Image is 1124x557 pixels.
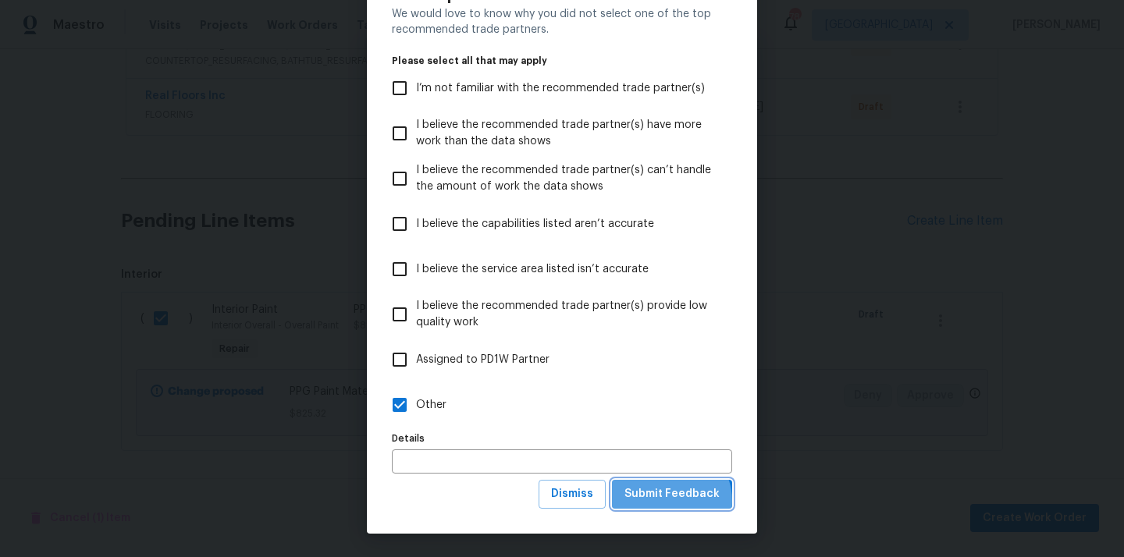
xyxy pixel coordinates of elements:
span: Dismiss [551,484,593,504]
span: I’m not familiar with the recommended trade partner(s) [416,80,705,97]
span: Other [416,397,446,413]
button: Submit Feedback [612,480,732,509]
span: I believe the capabilities listed aren’t accurate [416,216,654,232]
span: I believe the recommended trade partner(s) have more work than the data shows [416,117,720,150]
span: I believe the recommended trade partner(s) provide low quality work [416,298,720,331]
legend: Please select all that may apply [392,56,732,66]
div: We would love to know why you did not select one of the top recommended trade partners. [392,6,732,37]
span: Assigned to PD1W Partner [416,352,550,368]
label: Details [392,434,732,443]
span: I believe the service area listed isn’t accurate [416,261,649,278]
span: Submit Feedback [624,484,720,504]
span: I believe the recommended trade partner(s) can’t handle the amount of work the data shows [416,162,720,195]
button: Dismiss [539,480,606,509]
